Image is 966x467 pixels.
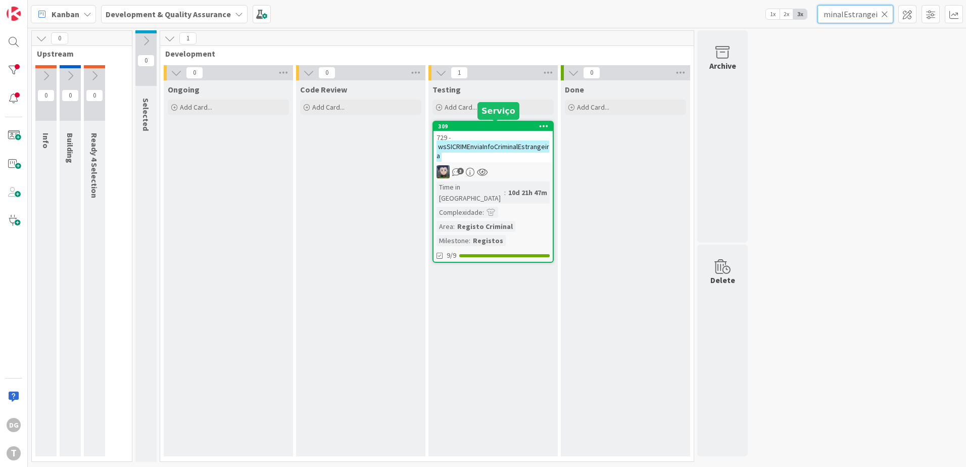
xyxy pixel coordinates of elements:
div: DG [7,418,21,432]
div: 309 [438,123,553,130]
span: : [453,221,455,232]
div: Complexidade [437,207,482,218]
div: 309729 -wsSICRIMEnviaInfoCriminalEstrangeira [433,122,553,162]
span: : [482,207,484,218]
span: Add Card... [180,103,212,112]
span: Selected [141,98,151,131]
span: Done [565,84,584,95]
span: 0 [62,89,79,102]
div: Archive [709,60,736,72]
div: 309 [433,122,553,131]
span: 0 [37,89,55,102]
div: 10d 21h 47m [506,187,550,198]
span: Ready 4 Selection [89,133,100,198]
img: LS [437,165,450,178]
span: 0 [51,32,68,44]
a: 309729 -wsSICRIMEnviaInfoCriminalEstrangeiraLSTime in [GEOGRAPHIC_DATA]:10d 21h 47mComplexidade:A... [432,121,554,263]
div: T [7,446,21,460]
span: 0 [86,89,103,102]
div: Area [437,221,453,232]
span: 0 [137,55,155,67]
span: Testing [432,84,461,95]
img: Visit kanbanzone.com [7,7,21,21]
span: Add Card... [312,103,345,112]
span: : [469,235,470,246]
div: Milestone [437,235,469,246]
span: Development [165,49,681,59]
span: Building [65,133,75,163]
div: Registo Criminal [455,221,515,232]
span: 729 - [437,133,451,142]
span: 1x [766,9,780,19]
span: Kanban [52,8,79,20]
span: 0 [318,67,335,79]
div: Registos [470,235,506,246]
span: 0 [186,67,203,79]
div: Delete [710,274,735,286]
span: Upstream [37,49,119,59]
b: Development & Quality Assurance [106,9,231,19]
span: Info [41,133,51,149]
span: Code Review [300,84,347,95]
h5: Serviço [481,106,515,116]
span: Add Card... [445,103,477,112]
mark: wsSICRIMEnviaInfoCriminalEstrangeira [437,141,549,161]
span: 1 [179,32,197,44]
span: 0 [583,67,600,79]
span: : [504,187,506,198]
span: Ongoing [168,84,200,95]
span: 1 [451,67,468,79]
div: Time in [GEOGRAPHIC_DATA] [437,181,504,204]
input: Quick Filter... [817,5,893,23]
span: Add Card... [577,103,609,112]
span: 2x [780,9,793,19]
span: 9/9 [447,250,456,261]
span: 3x [793,9,807,19]
div: LS [433,165,553,178]
span: 3 [457,168,464,174]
